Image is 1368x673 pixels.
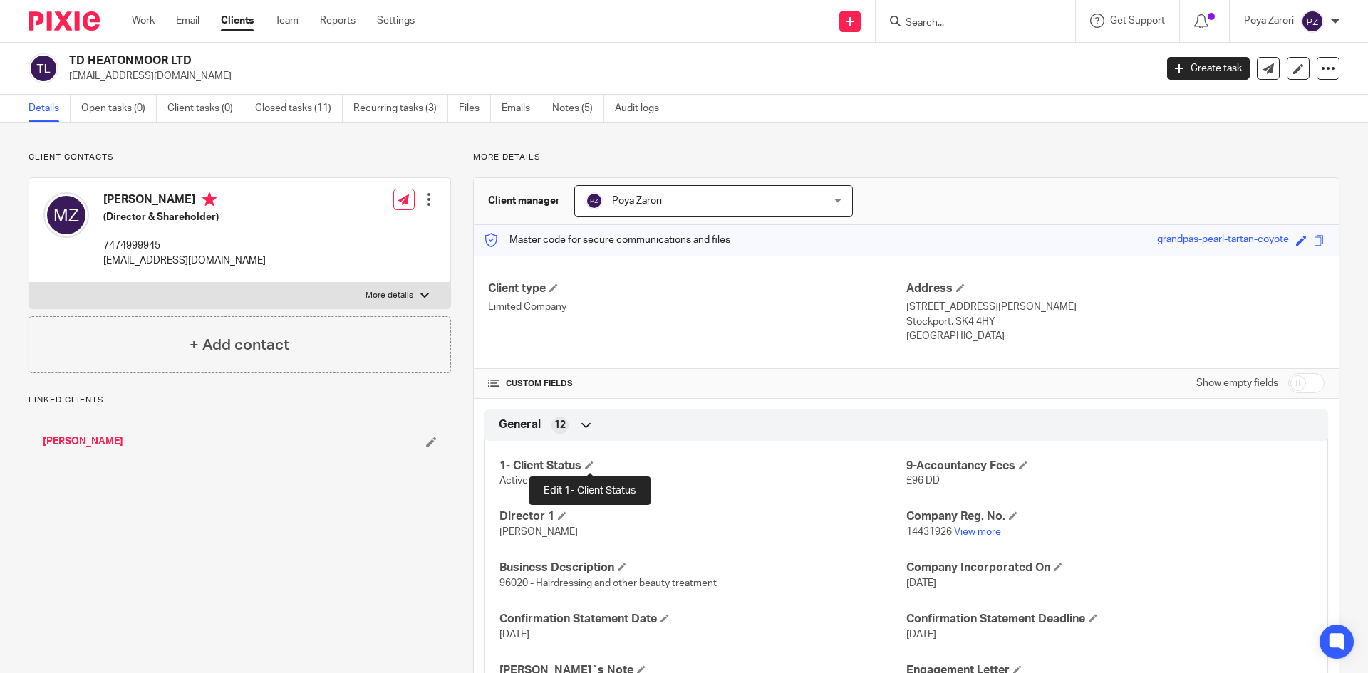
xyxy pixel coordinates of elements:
h4: + Add contact [190,334,289,356]
h4: Company Incorporated On [906,560,1313,575]
i: Primary [202,192,217,207]
p: [STREET_ADDRESS][PERSON_NAME] [906,300,1325,314]
a: Create task [1167,57,1250,80]
span: General [499,417,541,432]
img: svg%3E [43,192,89,238]
h4: Confirmation Statement Date [499,612,906,627]
div: grandpas-pearl-tartan-coyote [1157,232,1289,249]
p: Limited Company [488,300,906,314]
a: Notes (5) [552,95,604,122]
a: Emails [502,95,541,122]
a: Reports [320,14,356,28]
a: Closed tasks (11) [255,95,343,122]
h4: 9-Accountancy Fees [906,459,1313,474]
a: Team [275,14,299,28]
span: Active [499,476,528,486]
span: [PERSON_NAME] [499,527,578,537]
img: svg%3E [586,192,603,209]
p: [GEOGRAPHIC_DATA] [906,329,1325,343]
a: Settings [377,14,415,28]
span: Get Support [1110,16,1165,26]
span: Poya Zarori [612,196,662,206]
span: 14431926 [906,527,952,537]
img: svg%3E [28,53,58,83]
h4: 1- Client Status [499,459,906,474]
a: Open tasks (0) [81,95,157,122]
p: [EMAIL_ADDRESS][DOMAIN_NAME] [103,254,266,268]
h4: Client type [488,281,906,296]
a: Files [459,95,491,122]
span: £96 DD [906,476,940,486]
span: 12 [554,418,566,432]
span: 96020 - Hairdressing and other beauty treatment [499,578,717,588]
a: [PERSON_NAME] [43,434,123,449]
a: Details [28,95,71,122]
p: 7474999945 [103,239,266,253]
p: Stockport, SK4 4HY [906,315,1325,329]
h4: [PERSON_NAME] [103,192,266,210]
h4: Company Reg. No. [906,509,1313,524]
a: Clients [221,14,254,28]
a: Recurring tasks (3) [353,95,448,122]
h2: TD HEATONMOOR LTD [69,53,931,68]
p: More details [473,152,1339,163]
input: Search [904,17,1032,30]
h4: Business Description [499,560,906,575]
p: [EMAIL_ADDRESS][DOMAIN_NAME] [69,69,1146,83]
img: svg%3E [1301,10,1324,33]
h4: Confirmation Statement Deadline [906,612,1313,627]
h4: Director 1 [499,509,906,524]
h5: (Director & Shareholder) [103,210,266,224]
p: Master code for secure communications and files [484,233,730,247]
span: [DATE] [906,578,936,588]
a: Email [176,14,199,28]
h4: Address [906,281,1325,296]
a: View more [954,527,1001,537]
label: Show empty fields [1196,376,1278,390]
p: Poya Zarori [1244,14,1294,28]
h3: Client manager [488,194,560,208]
a: Work [132,14,155,28]
p: More details [366,290,413,301]
span: [DATE] [906,630,936,640]
h4: CUSTOM FIELDS [488,378,906,390]
a: Client tasks (0) [167,95,244,122]
span: [DATE] [499,630,529,640]
p: Linked clients [28,395,451,406]
a: Audit logs [615,95,670,122]
p: Client contacts [28,152,451,163]
img: Pixie [28,11,100,31]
